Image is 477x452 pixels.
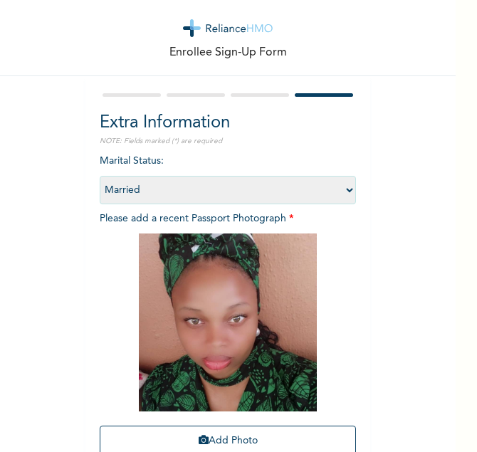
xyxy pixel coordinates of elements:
[100,110,356,136] h2: Extra Information
[100,136,356,147] p: NOTE: Fields marked (*) are required
[169,44,287,61] p: Enrollee Sign-Up Form
[183,19,273,37] img: logo
[100,156,356,195] span: Marital Status :
[139,233,317,411] img: Crop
